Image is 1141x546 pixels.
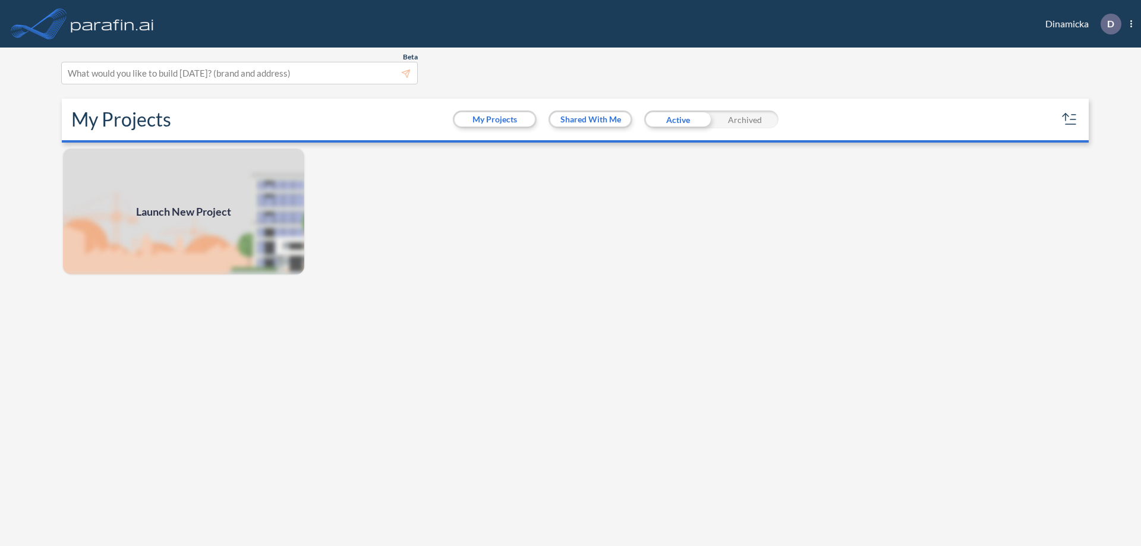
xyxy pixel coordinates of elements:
[1107,18,1114,29] p: D
[62,147,305,276] a: Launch New Project
[62,147,305,276] img: add
[403,52,418,62] span: Beta
[455,112,535,127] button: My Projects
[136,204,231,220] span: Launch New Project
[1060,110,1079,129] button: sort
[550,112,631,127] button: Shared With Me
[1027,14,1132,34] div: Dinamicka
[68,12,156,36] img: logo
[71,108,171,131] h2: My Projects
[644,111,711,128] div: Active
[711,111,778,128] div: Archived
